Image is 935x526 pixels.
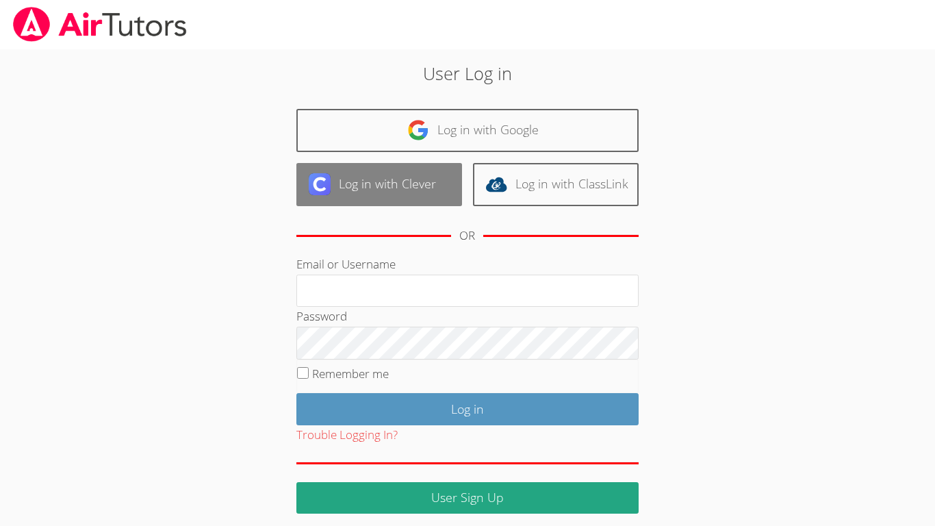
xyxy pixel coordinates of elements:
[215,60,720,86] h2: User Log in
[296,256,396,272] label: Email or Username
[296,393,639,425] input: Log in
[296,163,462,206] a: Log in with Clever
[473,163,639,206] a: Log in with ClassLink
[309,173,331,195] img: clever-logo-6eab21bc6e7a338710f1a6ff85c0baf02591cd810cc4098c63d3a4b26e2feb20.svg
[312,366,389,381] label: Remember me
[296,308,347,324] label: Password
[296,109,639,152] a: Log in with Google
[296,425,398,445] button: Trouble Logging In?
[459,226,475,246] div: OR
[12,7,188,42] img: airtutors_banner-c4298cdbf04f3fff15de1276eac7730deb9818008684d7c2e4769d2f7ddbe033.png
[485,173,507,195] img: classlink-logo-d6bb404cc1216ec64c9a2012d9dc4662098be43eaf13dc465df04b49fa7ab582.svg
[296,482,639,514] a: User Sign Up
[407,119,429,141] img: google-logo-50288ca7cdecda66e5e0955fdab243c47b7ad437acaf1139b6f446037453330a.svg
